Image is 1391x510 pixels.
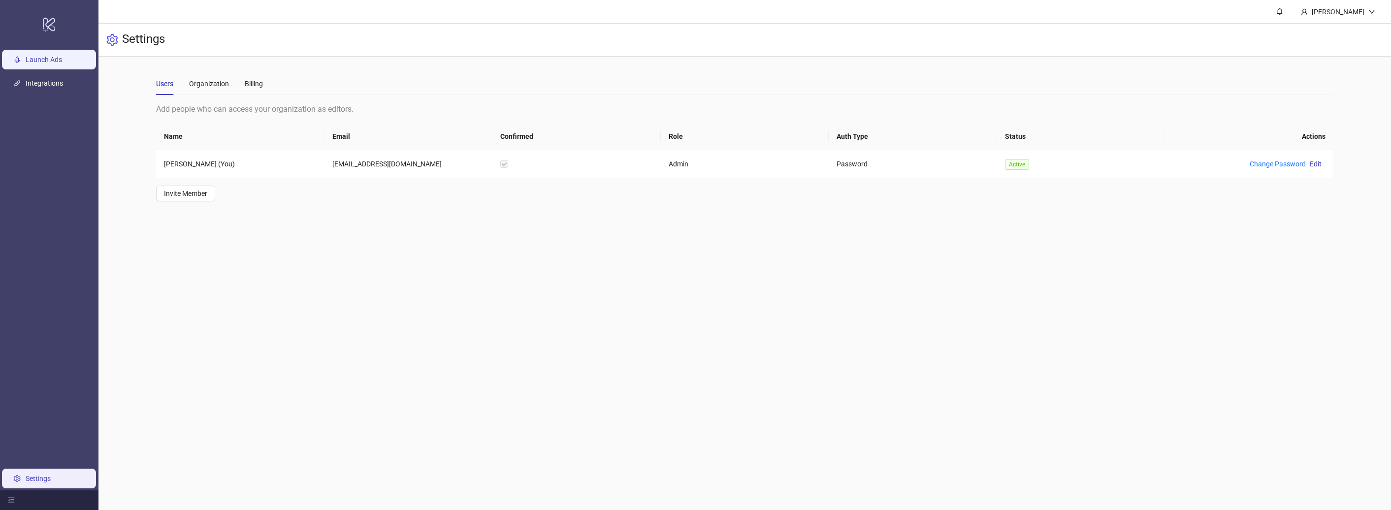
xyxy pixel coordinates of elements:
[1368,8,1375,15] span: down
[1310,160,1322,168] span: Edit
[156,123,324,150] th: Name
[1165,123,1333,150] th: Actions
[164,190,207,197] span: Invite Member
[122,32,165,48] h3: Settings
[997,123,1165,150] th: Status
[1306,158,1326,170] button: Edit
[492,123,661,150] th: Confirmed
[26,475,51,482] a: Settings
[1250,160,1306,168] a: Change Password
[324,150,493,178] td: [EMAIL_ADDRESS][DOMAIN_NAME]
[1005,159,1029,170] span: Active
[8,497,15,504] span: menu-fold
[26,56,62,64] a: Launch Ads
[26,79,63,87] a: Integrations
[189,78,229,89] div: Organization
[661,123,829,150] th: Role
[324,123,493,150] th: Email
[829,150,997,178] td: Password
[1276,8,1283,15] span: bell
[156,186,215,201] button: Invite Member
[245,78,263,89] div: Billing
[156,103,1333,115] div: Add people who can access your organization as editors.
[1301,8,1308,15] span: user
[661,150,829,178] td: Admin
[156,78,173,89] div: Users
[156,150,324,178] td: [PERSON_NAME] (You)
[829,123,997,150] th: Auth Type
[106,34,118,46] span: setting
[1308,6,1368,17] div: [PERSON_NAME]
